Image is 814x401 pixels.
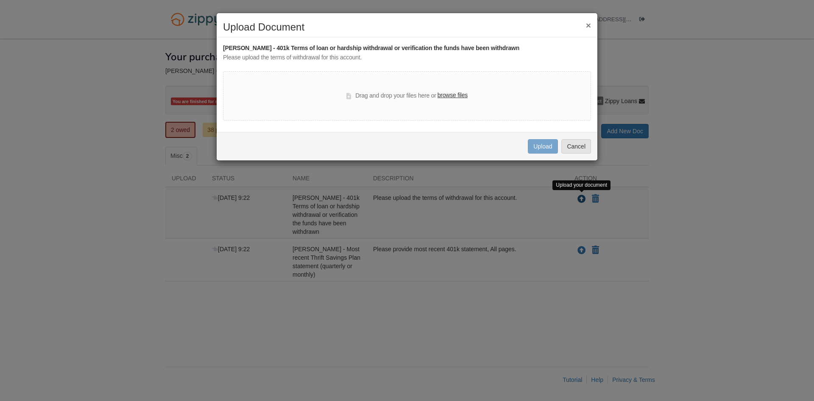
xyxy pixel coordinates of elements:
[346,91,468,101] div: Drag and drop your files here or
[223,22,591,33] h2: Upload Document
[586,21,591,30] button: ×
[528,139,558,154] button: Upload
[223,53,591,62] div: Please upload the terms of withdrawal for this account.
[561,139,591,154] button: Cancel
[552,180,610,190] div: Upload your document
[438,91,468,100] label: browse files
[223,44,591,53] div: [PERSON_NAME] - 401k Terms of loan or hardship withdrawal or verification the funds have been wit...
